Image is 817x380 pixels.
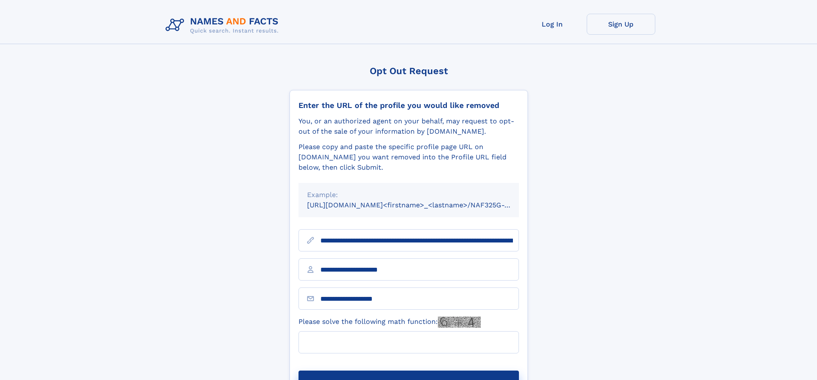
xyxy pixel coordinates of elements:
a: Sign Up [587,14,655,35]
a: Log In [518,14,587,35]
div: Enter the URL of the profile you would like removed [298,101,519,110]
div: Example: [307,190,510,200]
div: You, or an authorized agent on your behalf, may request to opt-out of the sale of your informatio... [298,116,519,137]
div: Opt Out Request [289,66,528,76]
div: Please copy and paste the specific profile page URL on [DOMAIN_NAME] you want removed into the Pr... [298,142,519,173]
small: [URL][DOMAIN_NAME]<firstname>_<lastname>/NAF325G-xxxxxxxx [307,201,535,209]
img: Logo Names and Facts [162,14,286,37]
label: Please solve the following math function: [298,317,481,328]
